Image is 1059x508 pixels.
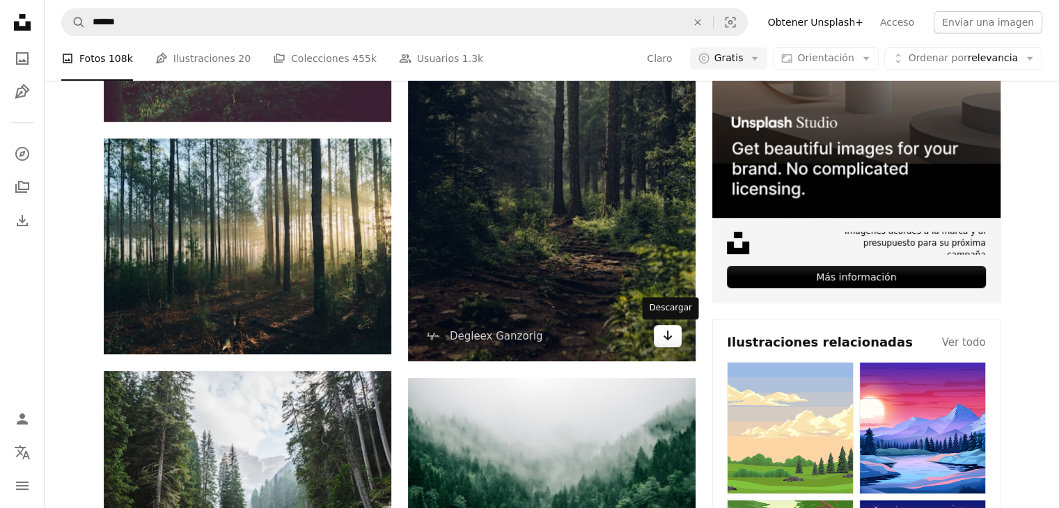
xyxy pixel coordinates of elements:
a: Degleex Ganzorig [450,329,543,343]
button: Buscar en Unsplash [62,9,86,35]
a: Obtener Unsplash+ [759,11,871,33]
a: Descargar [654,325,682,347]
font: 455k [352,53,377,64]
font: Usuarios [417,53,460,64]
a: Usuarios 1.3k [399,36,483,81]
img: Ir al perfil de Degleex Ganzorig [422,325,444,347]
img: premium_vector-1711987786379-aeea5e7e935e [859,362,986,493]
a: Acceso [872,11,923,33]
a: Fotos [8,45,36,72]
button: Claro [646,47,673,70]
img: Fotografía de árboles altos durante el día. [104,138,391,354]
font: Descargar [649,303,691,312]
font: Obtener Unsplash+ [767,17,863,28]
button: Gratis [690,47,768,70]
font: Claro [647,53,672,64]
font: 1.3k [462,53,483,64]
a: Colecciones [8,173,36,201]
a: Historial de descargas [8,207,36,235]
img: premium_vector-1697729804286-7dd6c1a04597 [727,362,854,493]
a: Bosque durante el día [408,139,696,152]
font: Ver todo [941,336,985,349]
a: Ilustraciones 20 [155,36,251,81]
a: Cuerpo de agua rodeado de pinos durante el día. [104,463,391,476]
font: Más información [816,271,896,283]
a: Explorar [8,140,36,168]
font: Gratis [714,52,744,63]
font: Acceso [880,17,914,28]
font: Ilustraciones [173,53,235,64]
button: Enviar una imagen [934,11,1042,33]
a: Iniciar sesión / Registrarse [8,405,36,433]
font: Orientación [797,52,854,63]
a: Fotografía de árboles altos durante el día. [104,239,391,252]
button: Ordenar porrelevancia [884,47,1042,70]
a: Colecciones 455k [273,36,377,81]
font: Degleex Ganzorig [450,330,543,342]
font: Colecciones [291,53,349,64]
img: file-1631678316303-ed18b8b5cb9cimage [727,232,749,254]
font: Ilustraciones relacionadas [727,335,913,349]
a: foto aérea de árboles verdes [408,467,696,479]
button: Claro [682,9,713,35]
button: Búsqueda visual [714,9,747,35]
a: Inicio — Unsplash [8,8,36,39]
font: 20 [238,53,251,64]
form: Encuentre elementos visuales en todo el sitio [61,8,748,36]
font: Enviar una imagen [942,17,1034,28]
font: Imágenes acordes a la marca y al presupuesto para su próxima campaña [845,226,985,260]
font: relevancia [968,52,1018,63]
button: Orientación [773,47,878,70]
a: Ver todo [941,334,985,351]
a: Ilustraciones [8,78,36,106]
font: Ordenar por [909,52,968,63]
button: Menú [8,472,36,500]
button: Idioma [8,438,36,466]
